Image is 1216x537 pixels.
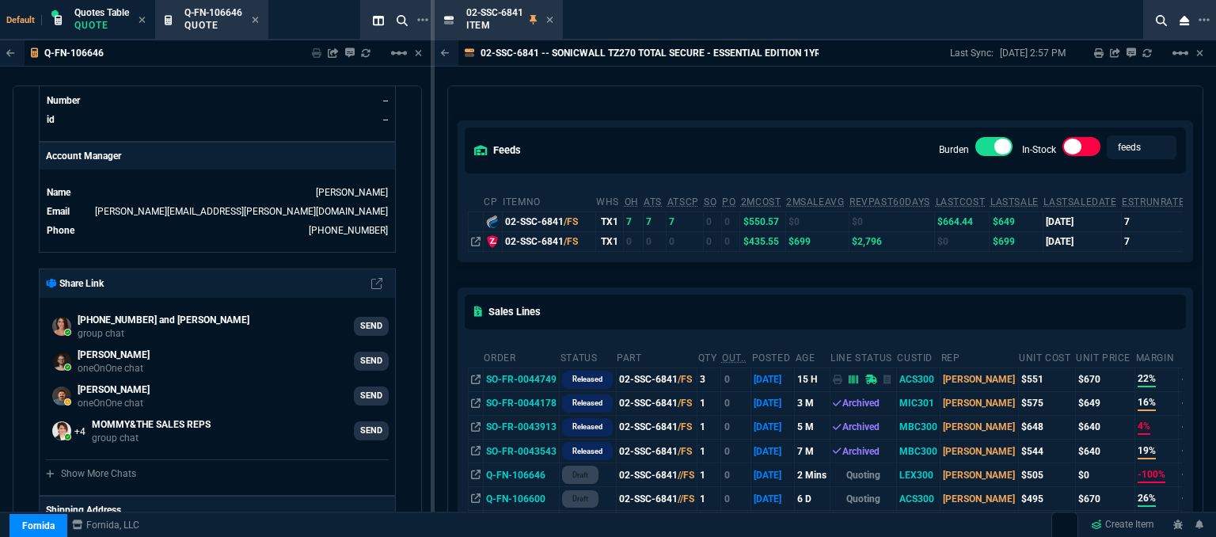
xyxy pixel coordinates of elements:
td: 3 M [795,391,830,415]
abbr: The last purchase cost from PO Order (with burden) [936,196,986,208]
td: [DATE] [751,368,795,391]
td: ACS300 [896,487,940,511]
span: Number [47,95,80,106]
p: group chat [78,327,249,340]
span: Default [6,15,42,25]
th: Rep [940,345,1018,368]
abbr: Total units in inventory. [625,196,639,208]
tr: undefined [46,223,389,238]
td: [DATE] [751,511,795,535]
p: group chat [92,432,211,444]
span: Q-FN-106646 [184,7,242,18]
td: [PERSON_NAME] [940,463,1018,487]
tr: undefined [46,112,389,128]
p: [DATE] 2:57 PM [1000,47,1066,59]
td: 1 [697,487,721,511]
span: Quotes Table [74,7,129,18]
th: WHS [595,189,623,212]
nx-icon: Open New Tab [417,13,428,28]
span: 26% [1138,491,1156,507]
td: 0 [721,511,751,535]
td: $650 [1075,511,1135,535]
a: -- [383,114,388,125]
abbr: Total units in inventory => minus on SO => plus on PO [644,196,662,208]
span: /FS [564,236,578,247]
span: /FS [678,421,692,432]
td: $649 [990,211,1043,231]
div: $575 [1021,396,1073,410]
td: $2,796 [849,231,934,251]
div: In-Stock [1062,137,1100,162]
td: LEX300 [896,463,940,487]
label: In-Stock [1022,144,1056,155]
th: Posted [751,345,795,368]
p: Quote [74,19,129,32]
th: Unit Price [1075,345,1135,368]
td: 7 [667,211,704,231]
td: [DATE] [751,415,795,439]
a: [PERSON_NAME] [316,187,388,198]
td: 1 [697,511,721,535]
td: SO-FR-0044749 [483,368,559,391]
div: $505 [1021,468,1073,482]
td: ACS300 [896,368,940,391]
td: 1 [697,440,721,463]
a: Hide Workbench [1196,47,1203,59]
a: Brian.Over@fornida.com [46,345,389,377]
div: Burden [975,137,1013,162]
td: [DATE] [1043,231,1121,251]
td: $699 [990,231,1043,251]
td: 02-SSC-6841 [616,440,697,463]
div: $551 [1021,372,1073,387]
abbr: Total units on open Sales Orders [704,196,716,208]
div: $495 [1021,492,1073,506]
td: $0 [935,231,990,251]
td: 02-SSC-6841 [616,487,697,511]
nx-icon: Back to Table [441,48,450,59]
td: 02-SSC-6841 [616,415,697,439]
h5: feeds [474,143,521,158]
span: /FS [678,398,692,409]
td: [DATE] [751,487,795,511]
td: [PERSON_NAME] [940,511,1018,535]
a: Show More Chats [46,468,136,479]
th: QTY [697,345,721,368]
p: Item [466,19,523,32]
td: [PERSON_NAME] [940,415,1018,439]
td: $640 [1075,415,1135,439]
nx-icon: Close Tab [139,14,146,27]
td: 0 [721,391,751,415]
td: [PERSON_NAME] [940,487,1018,511]
nx-icon: Open In Opposite Panel [471,236,481,247]
th: age [795,345,830,368]
span: 22% [1138,371,1156,387]
p: Shipping Address [46,503,121,517]
abbr: The date of the last SO Inv price. No time limit. (ignore zeros) [1043,196,1116,208]
tr: undefined [46,204,389,219]
td: 3 [697,368,721,391]
td: 0 [721,440,751,463]
span: 4% [1138,419,1150,435]
th: Order [483,345,559,368]
td: $670 [1075,487,1135,511]
p: Quoting [833,468,894,482]
td: $640 [1075,440,1135,463]
td: 0 [721,231,740,251]
td: $0 [849,211,934,231]
h5: Sales Lines [474,304,541,319]
nx-icon: Open In Opposite Panel [471,493,481,505]
p: Last Sync: [950,47,1000,59]
nx-icon: Split Panels [367,11,390,30]
a: [PERSON_NAME][EMAIL_ADDRESS][PERSON_NAME][DOMAIN_NAME] [95,206,388,217]
td: 7 M [795,440,830,463]
nx-icon: Open In Opposite Panel [471,374,481,385]
span: 16% [1138,395,1156,411]
a: carlos.ocampo@fornida.com [46,380,389,412]
td: $435.55 [740,231,785,251]
td: Q-FN-106453 [483,511,559,535]
p: [PERSON_NAME] [78,348,150,362]
span: 19% [1138,444,1156,459]
a: SEND [354,421,389,440]
td: 0 [643,231,666,251]
abbr: Total sales within a 30 day window based on last time there was inventory [1122,196,1184,208]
